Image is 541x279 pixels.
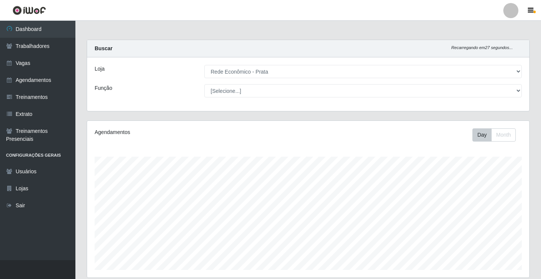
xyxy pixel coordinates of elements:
[472,128,522,142] div: Toolbar with button groups
[491,128,516,142] button: Month
[451,45,513,50] i: Recarregando em 27 segundos...
[95,45,112,51] strong: Buscar
[95,128,266,136] div: Agendamentos
[472,128,516,142] div: First group
[95,84,112,92] label: Função
[472,128,492,142] button: Day
[12,6,46,15] img: CoreUI Logo
[95,65,104,73] label: Loja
